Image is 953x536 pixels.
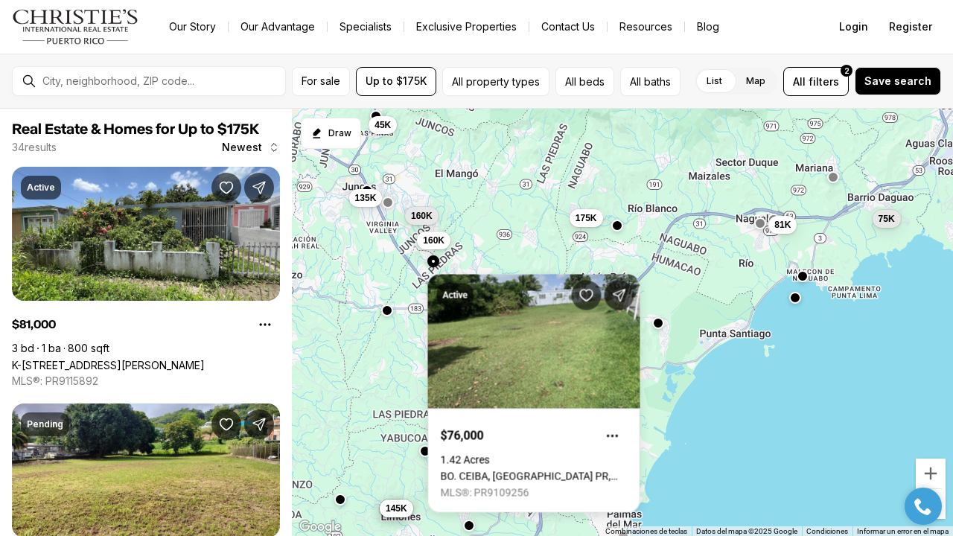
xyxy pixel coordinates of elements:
button: Property options [250,310,280,339]
button: Property options [598,421,628,451]
button: All beds [555,67,614,96]
button: Login [830,12,877,42]
button: 75K [873,209,901,227]
label: Map [734,68,777,95]
button: Allfilters2 [783,67,849,96]
a: Resources [608,16,684,37]
button: 81K [768,216,797,234]
p: Pending [27,418,63,430]
span: Datos del mapa ©2025 Google [696,527,797,535]
a: Informar un error en el mapa [857,527,949,535]
span: filters [809,74,839,89]
button: 145K [380,500,413,517]
button: Register [880,12,941,42]
button: Acercar [916,459,946,488]
button: For sale [292,67,350,96]
span: 75K [879,212,895,224]
p: 34 results [12,141,57,153]
button: Save Property: K-8 1st ST RIO BLANCO HEIGHTS [211,173,241,202]
button: 160K [405,207,439,225]
button: Share Property [244,173,274,202]
a: Our Story [157,16,228,37]
p: Active [27,182,55,194]
button: Newest [213,133,289,162]
button: 160K [417,232,450,249]
span: 160K [411,210,433,222]
span: 145K [386,502,407,514]
button: Share Property [605,281,634,310]
a: K-8 1st ST RIO BLANCO HEIGHTS, NAGUABO PR, 00718 [12,359,205,371]
span: 45K [374,119,391,131]
button: Up to $175K [356,67,436,96]
a: Exclusive Properties [404,16,529,37]
a: BO. CEIBA, LAS PIEDRAS PR, 00771 [441,470,628,482]
span: Login [839,21,868,33]
span: 135K [355,191,377,203]
button: Start drawing [301,118,361,149]
button: Share Property [244,409,274,439]
label: List [695,68,734,95]
span: Newest [222,141,262,153]
span: 81K [774,219,791,231]
span: Save search [864,75,931,87]
a: Our Advantage [229,16,327,37]
button: Save Property: BO. CEIBA [572,281,602,310]
button: All baths [620,67,681,96]
span: For sale [302,75,340,87]
img: logo [12,9,139,45]
span: Real Estate & Homes for Up to $175K [12,122,259,137]
a: Blog [685,16,731,37]
button: Save search [855,67,941,95]
p: Active [443,290,468,301]
button: 45K [369,116,397,134]
button: 135K [349,188,383,206]
span: Up to $175K [366,75,427,87]
a: Specialists [328,16,404,37]
span: 160K [423,234,444,246]
span: 175K [576,211,597,223]
button: Save Property: 926 [211,409,241,439]
button: All property types [442,67,549,96]
span: 2 [844,65,850,77]
button: 175K [570,208,603,226]
span: Register [889,21,932,33]
span: All [793,74,806,89]
a: Condiciones (se abre en una nueva pestaña) [806,527,848,535]
button: Contact Us [529,16,607,37]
